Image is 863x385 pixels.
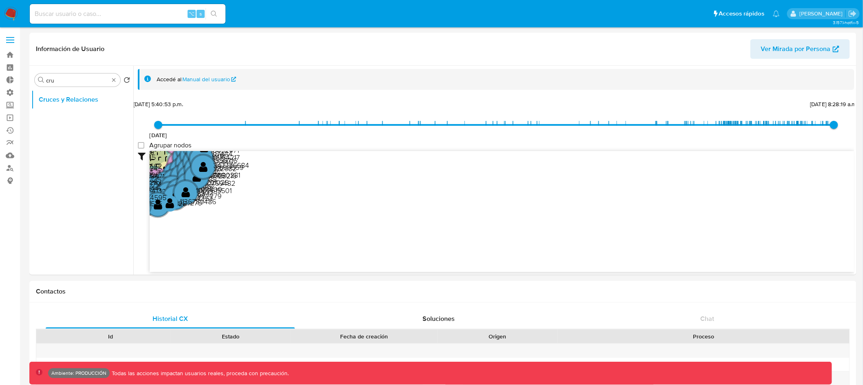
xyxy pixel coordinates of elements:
text:  [163,166,170,174]
span: Chat [701,314,715,323]
text:  [164,148,172,160]
a: Manual del usuario [183,76,237,83]
text:  [193,171,201,183]
text:  [159,156,166,168]
text: 310680281 [207,170,240,180]
div: Id [56,332,165,340]
text:  [182,187,190,198]
text: 178554925 [125,170,159,180]
button: Buscar [38,77,44,83]
button: search-icon [206,8,222,20]
div: Fecha de creación [296,332,432,340]
input: Buscar [46,77,109,84]
p: Todas las acciones impactan usuarios reales, proceda con precaución. [110,369,289,377]
a: Salir [848,9,857,18]
span: Soluciones [423,314,455,323]
text: 116164217 [212,152,240,162]
div: Origen [443,332,552,340]
h1: Información de Usuario [36,45,104,53]
input: Buscar usuario o caso... [30,9,226,19]
button: Cruces y Relaciones [31,90,133,109]
input: Agrupar nodos [138,142,144,149]
text:  [166,156,173,167]
span: Historial CX [153,314,188,323]
div: Proceso [563,332,844,340]
text: 150788671 [132,171,164,182]
text:  [199,161,208,173]
text: 456581294 [119,167,153,177]
a: Notificaciones [773,10,780,17]
span: Agrupar nodos [149,141,191,149]
span: s [199,10,202,18]
button: Ver Mirada por Persona [750,39,850,59]
text:  [157,149,165,161]
div: Estado [176,332,285,340]
p: diego.assum@mercadolibre.com [799,10,845,18]
span: Accedé al [157,76,181,83]
h1: Contactos [36,287,850,296]
text: 260769482 [199,178,235,189]
button: Volver al orden por defecto [124,77,130,86]
text:  [166,198,174,209]
text: 1136789486 [180,197,216,207]
span: Ver Mirada por Persona [761,39,831,59]
span: [DATE] 5:40:53 p.m. [133,100,183,108]
text:  [171,191,179,203]
span: [DATE] [150,131,167,139]
button: Borrar [111,77,117,83]
text: 1402047704 [112,151,151,162]
text: 347736684 [213,160,249,170]
span: Accesos rápidos [719,9,765,18]
p: Ambiente: PRODUCCIÓN [51,372,106,375]
text: 1002615501 [196,186,232,196]
span: ⌥ [188,10,195,18]
span: [DATE] 8:28:19 a.m. [810,100,858,108]
text:  [197,153,206,165]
